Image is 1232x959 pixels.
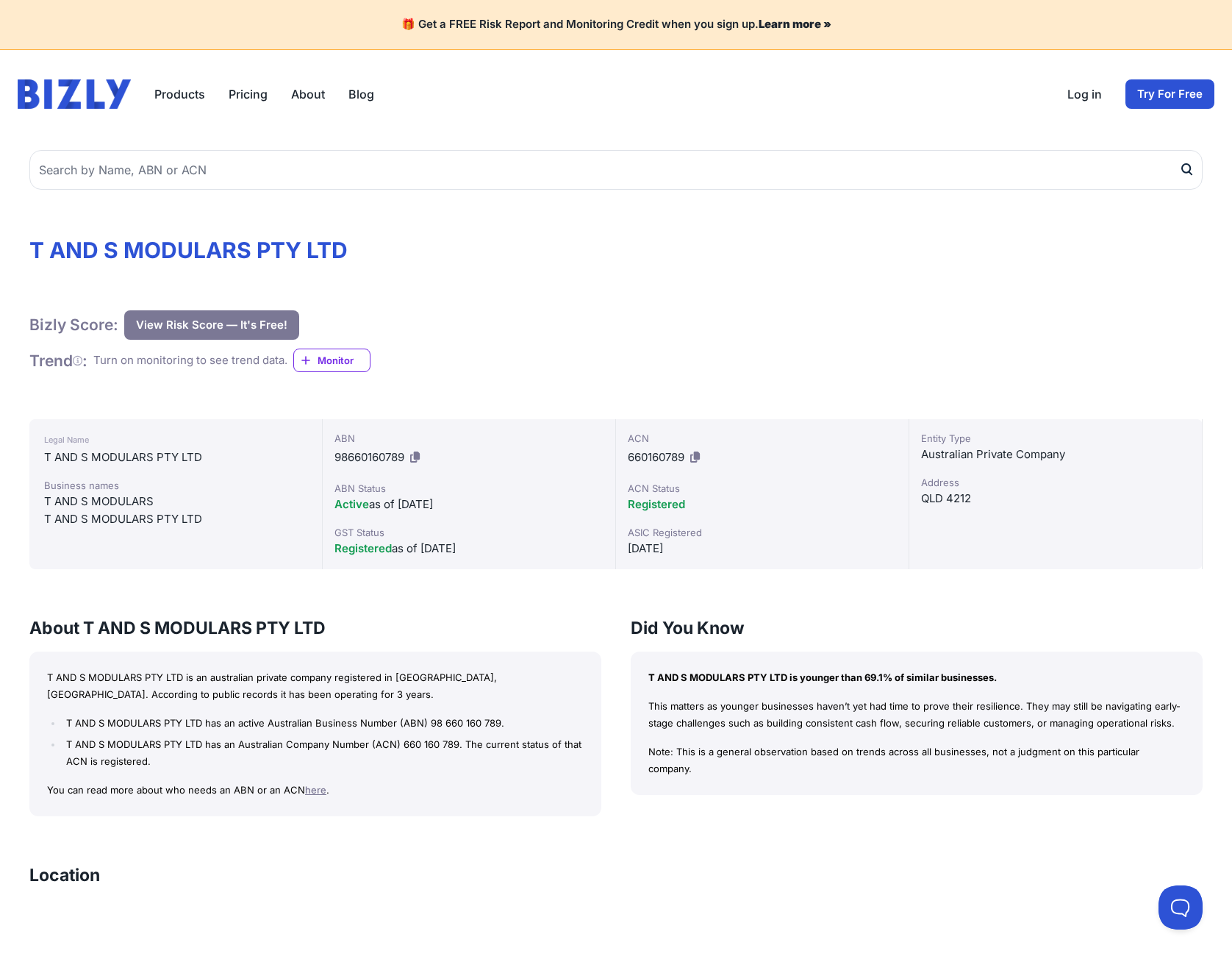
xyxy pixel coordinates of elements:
a: Blog [348,85,374,103]
h4: 🎁 Get a FREE Risk Report and Monitoring Credit when you sign up. [18,18,1214,32]
h1: T AND S MODULARS PTY LTD [29,237,1203,263]
div: T AND S MODULARS PTY LTD [44,510,307,528]
button: Products [154,85,205,103]
span: Active [334,497,369,511]
span: Monitor [318,353,370,368]
span: 660160789 [628,450,684,464]
button: View Risk Score — It's Free! [124,310,299,340]
h1: Trend : [29,351,87,371]
div: ABN Status [334,481,604,496]
div: as of [DATE] [334,540,604,557]
iframe: Toggle Customer Support [1158,885,1203,930]
div: as of [DATE] [334,496,604,513]
div: Legal Name [44,431,307,449]
div: ASIC Registered [628,525,897,540]
p: This matters as younger businesses haven’t yet had time to prove their resilience. They may still... [648,698,1185,732]
p: Note: This is a general observation based on trends across all businesses, not a judgment on this... [648,744,1185,777]
div: [DATE] [628,540,897,557]
p: You can read more about who needs an ABN or an ACN . [47,782,584,799]
h3: Did You Know [631,616,1203,640]
div: Business names [44,478,307,493]
a: Try For Free [1125,79,1214,109]
div: ABN [334,431,604,446]
input: Search by Name, ABN or ACN [29,150,1203,190]
p: T AND S MODULARS PTY LTD is younger than 69.1% of similar businesses. [648,669,1185,686]
a: Pricing [229,85,268,103]
span: 98660160789 [334,450,404,464]
div: Australian Private Company [921,446,1190,463]
div: ACN Status [628,481,897,496]
div: QLD 4212 [921,490,1190,507]
a: Monitor [293,349,370,372]
span: Registered [334,541,392,555]
h3: Location [29,863,100,887]
div: T AND S MODULARS [44,493,307,510]
a: Learn more » [759,17,831,31]
div: Turn on monitoring to see trend data. [93,352,287,369]
a: Log in [1067,85,1102,103]
div: ACN [628,431,897,446]
span: Registered [628,497,685,511]
p: T AND S MODULARS PTY LTD is an australian private company registered in [GEOGRAPHIC_DATA], [GEOGR... [47,669,584,703]
li: T AND S MODULARS PTY LTD has an active Australian Business Number (ABN) 98 660 160 789. [62,715,584,732]
div: Address [921,475,1190,490]
a: About [291,85,325,103]
div: GST Status [334,525,604,540]
a: here [305,784,326,796]
h1: Bizly Score: [29,315,118,335]
h3: About T AND S MODULARS PTY LTD [29,616,601,640]
li: T AND S MODULARS PTY LTD has an Australian Company Number (ACN) 660 160 789. The current status o... [62,736,584,770]
div: T AND S MODULARS PTY LTD [44,449,307,466]
div: Entity Type [921,431,1190,446]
